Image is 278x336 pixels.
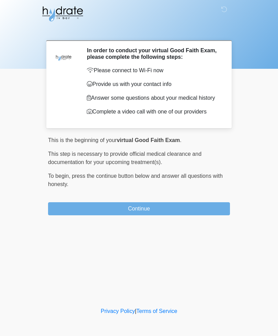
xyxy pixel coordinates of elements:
h2: In order to conduct your virtual Good Faith Exam, please complete the following steps: [87,47,220,60]
a: Privacy Policy [101,308,135,314]
span: This step is necessary to provide official medical clearance and documentation for your upcoming ... [48,151,201,165]
p: Please connect to Wi-Fi now [87,66,220,75]
span: This is the beginning of your [48,137,117,143]
a: | [135,308,136,314]
p: Provide us with your contact info [87,80,220,88]
span: To begin, [48,173,72,179]
button: Continue [48,202,230,215]
h1: ‎ ‎ ‎ [43,25,235,37]
p: Complete a video call with one of our providers [87,108,220,116]
p: Answer some questions about your medical history [87,94,220,102]
span: . [180,137,181,143]
span: press the continue button below and answer all questions with honesty. [48,173,223,187]
strong: virtual Good Faith Exam [117,137,180,143]
a: Terms of Service [136,308,177,314]
img: Agent Avatar [53,47,74,68]
img: Hydrate IV Bar - Fort Collins Logo [41,5,84,22]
